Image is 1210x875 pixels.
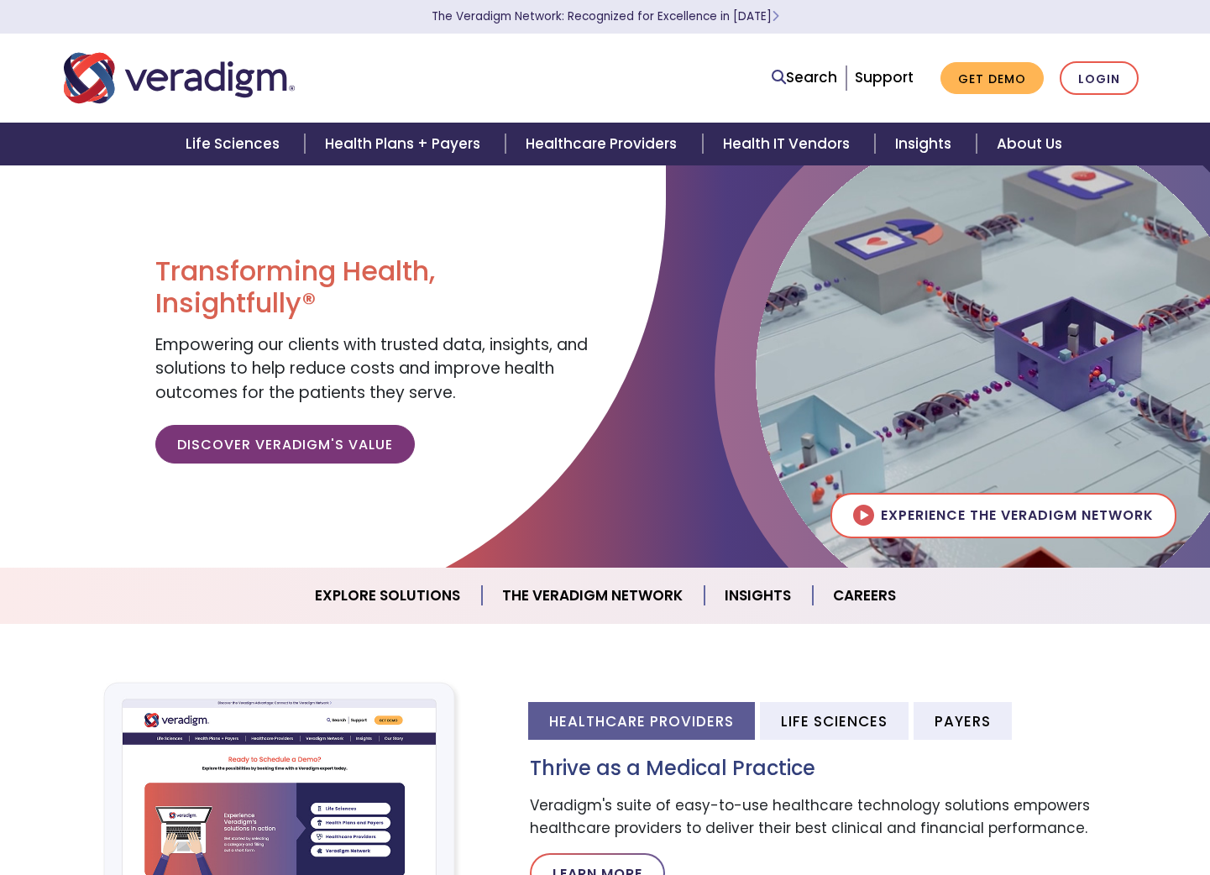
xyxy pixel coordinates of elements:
[295,574,482,617] a: Explore Solutions
[703,123,875,165] a: Health IT Vendors
[505,123,702,165] a: Healthcare Providers
[813,574,916,617] a: Careers
[155,255,592,320] h1: Transforming Health, Insightfully®
[165,123,305,165] a: Life Sciences
[155,333,588,404] span: Empowering our clients with trusted data, insights, and solutions to help reduce costs and improv...
[530,757,1147,781] h3: Thrive as a Medical Practice
[914,702,1012,740] li: Payers
[855,67,914,87] a: Support
[482,574,705,617] a: The Veradigm Network
[705,574,813,617] a: Insights
[432,8,779,24] a: The Veradigm Network: Recognized for Excellence in [DATE]Learn More
[977,123,1082,165] a: About Us
[528,702,755,740] li: Healthcare Providers
[530,794,1147,840] p: Veradigm's suite of easy-to-use healthcare technology solutions empowers healthcare providers to ...
[760,702,909,740] li: Life Sciences
[940,62,1044,95] a: Get Demo
[64,50,295,106] img: Veradigm logo
[155,425,415,464] a: Discover Veradigm's Value
[875,123,977,165] a: Insights
[1060,61,1139,96] a: Login
[772,8,779,24] span: Learn More
[772,66,837,89] a: Search
[305,123,505,165] a: Health Plans + Payers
